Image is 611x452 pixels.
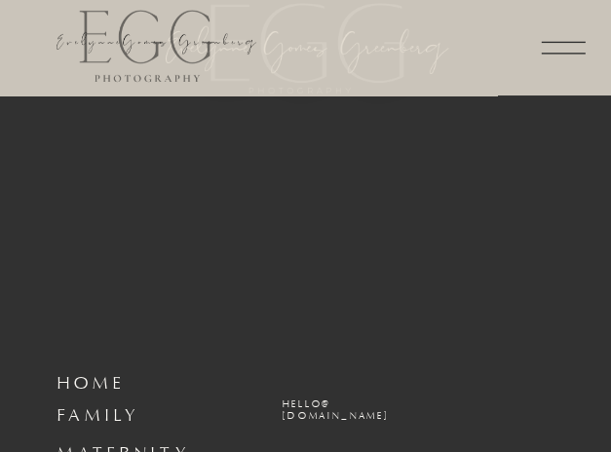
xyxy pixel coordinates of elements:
[57,408,197,433] a: family
[57,375,197,399] a: Home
